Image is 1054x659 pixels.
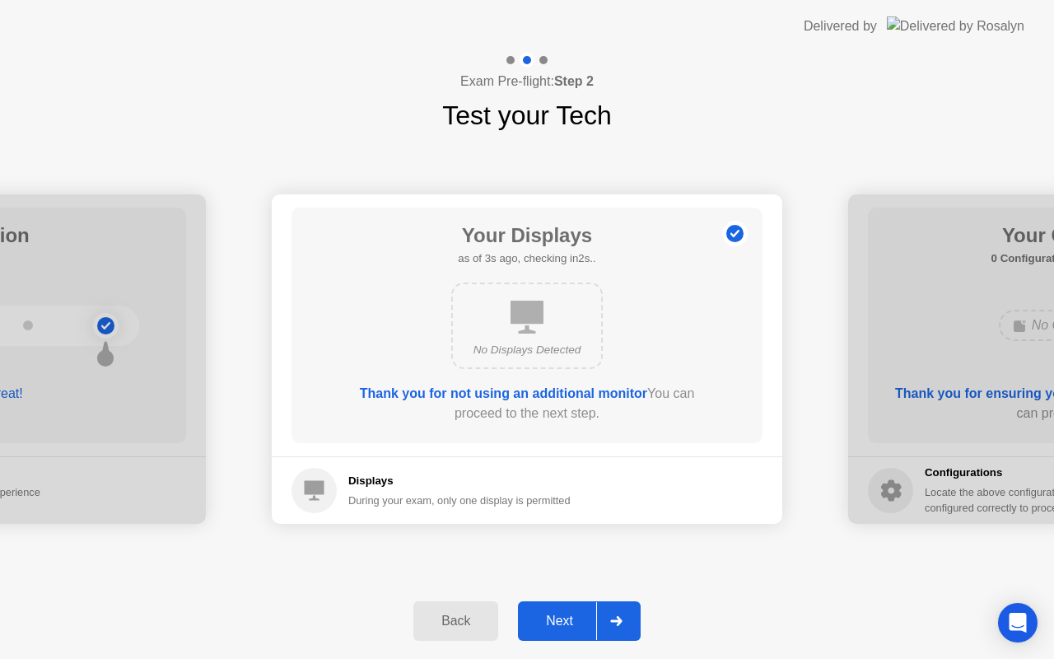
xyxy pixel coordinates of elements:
div: Delivered by [804,16,877,36]
h1: Test your Tech [442,96,612,135]
h5: as of 3s ago, checking in2s.. [458,250,595,267]
img: Delivered by Rosalyn [887,16,1024,35]
div: Open Intercom Messenger [998,603,1038,643]
div: You can proceed to the next step. [338,384,716,423]
button: Back [413,601,498,641]
div: No Displays Detected [466,342,588,358]
div: Back [418,614,493,629]
b: Thank you for not using an additional monitor [360,386,647,400]
h1: Your Displays [458,221,595,250]
div: Next [523,614,596,629]
b: Step 2 [554,74,594,88]
h4: Exam Pre-flight: [460,72,594,91]
div: During your exam, only one display is permitted [348,493,571,508]
button: Next [518,601,641,641]
h5: Displays [348,473,571,489]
